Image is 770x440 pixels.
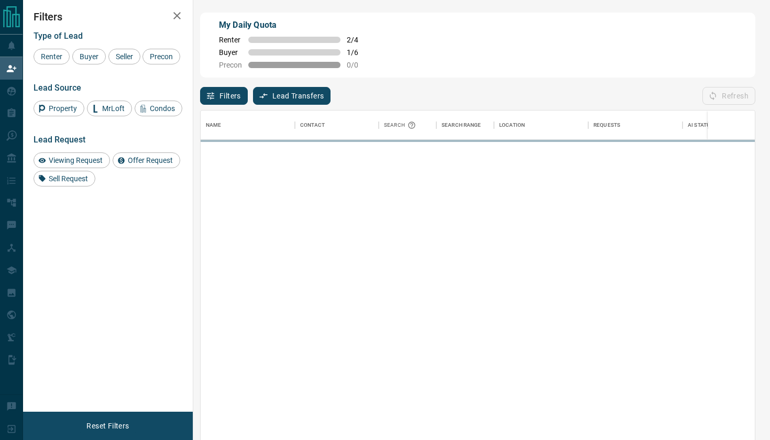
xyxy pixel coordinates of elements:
span: Renter [37,52,66,61]
span: Renter [219,36,242,44]
div: Renter [34,49,70,64]
span: Buyer [219,48,242,57]
span: Offer Request [124,156,177,164]
span: Buyer [76,52,102,61]
div: Name [201,111,295,140]
span: Property [45,104,81,113]
span: Type of Lead [34,31,83,41]
span: 2 / 4 [347,36,370,44]
div: Contact [295,111,379,140]
div: Name [206,111,222,140]
span: Lead Request [34,135,85,145]
span: Precon [146,52,177,61]
span: Condos [146,104,179,113]
div: Precon [142,49,180,64]
div: Sell Request [34,171,95,186]
span: Lead Source [34,83,81,93]
p: My Daily Quota [219,19,370,31]
span: Viewing Request [45,156,106,164]
div: Condos [135,101,182,116]
div: Location [499,111,525,140]
div: Requests [593,111,620,140]
div: Property [34,101,84,116]
div: Requests [588,111,683,140]
span: MrLoft [98,104,128,113]
div: Contact [300,111,325,140]
span: 1 / 6 [347,48,370,57]
span: Sell Request [45,174,92,183]
div: AI Status [688,111,713,140]
div: Seller [108,49,140,64]
div: MrLoft [87,101,132,116]
span: Seller [112,52,137,61]
button: Reset Filters [80,417,136,435]
button: Lead Transfers [253,87,331,105]
h2: Filters [34,10,182,23]
div: Search Range [436,111,494,140]
div: Search Range [442,111,481,140]
span: 0 / 0 [347,61,370,69]
div: Buyer [72,49,106,64]
button: Filters [200,87,248,105]
span: Precon [219,61,242,69]
div: Viewing Request [34,152,110,168]
div: Offer Request [113,152,180,168]
div: Location [494,111,588,140]
div: Search [384,111,419,140]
